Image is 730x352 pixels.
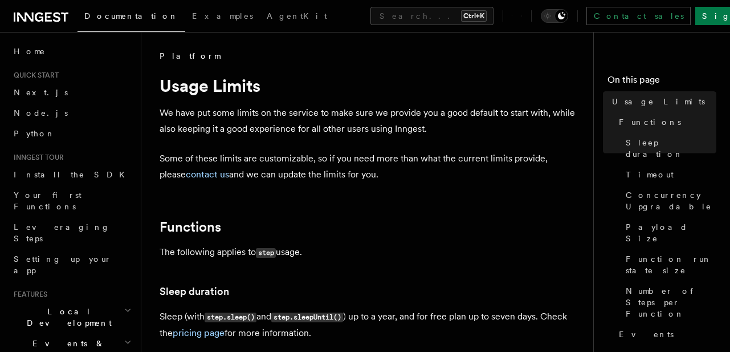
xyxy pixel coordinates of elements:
kbd: Ctrl+K [461,10,487,22]
a: Function run state size [621,249,716,281]
a: Functions [614,112,716,132]
a: contact us [186,169,229,180]
a: Functions [160,219,221,235]
p: The following applies to usage. [160,244,584,261]
a: Setting up your app [9,249,134,281]
a: Timeout [621,164,716,185]
button: Search...Ctrl+K [370,7,494,25]
span: Concurrency Upgradable [626,189,716,212]
a: Documentation [78,3,185,32]
a: AgentKit [260,3,334,31]
span: Install the SDK [14,170,132,179]
a: Install the SDK [9,164,134,185]
a: Examples [185,3,260,31]
a: Next.js [9,82,134,103]
span: Home [14,46,46,57]
span: Setting up your app [14,254,112,275]
a: pricing page [173,327,225,338]
p: Sleep (with and ) up to a year, and for free plan up to seven days. Check the for more information. [160,309,584,341]
span: Sleep duration [626,137,716,160]
span: Inngest tour [9,153,64,162]
span: Events [619,329,674,340]
span: Functions [619,116,681,128]
span: Payload Size [626,221,716,244]
a: Home [9,41,134,62]
span: Platform [160,50,220,62]
a: Python [9,123,134,144]
span: Leveraging Steps [14,222,110,243]
a: Payload Size [621,217,716,249]
code: step.sleep() [205,313,256,322]
a: Contact sales [586,7,691,25]
p: Some of these limits are customizable, so if you need more than what the current limits provide, ... [160,151,584,183]
span: AgentKit [267,11,327,21]
button: Local Development [9,301,134,333]
span: Quick start [9,71,59,80]
code: step [256,248,276,258]
span: Usage Limits [612,96,705,107]
a: Sleep duration [160,284,229,300]
a: Node.js [9,103,134,123]
a: Number of Steps per Function [621,281,716,324]
span: Node.js [14,108,68,118]
span: Function run state size [626,253,716,276]
p: We have put some limits on the service to make sure we provide you a good default to start with, ... [160,105,584,137]
span: Documentation [84,11,178,21]
code: step.sleepUntil() [271,313,343,322]
a: Your first Functions [9,185,134,217]
a: Concurrency Upgradable [621,185,716,217]
a: Leveraging Steps [9,217,134,249]
span: Number of Steps per Function [626,285,716,319]
span: Python [14,129,55,138]
h4: On this page [607,73,716,91]
span: Local Development [9,306,124,329]
span: Timeout [626,169,674,180]
a: Usage Limits [607,91,716,112]
button: Toggle dark mode [541,9,568,23]
span: Your first Functions [14,191,81,211]
a: Events [614,324,716,345]
span: Features [9,290,47,299]
span: Examples [192,11,253,21]
span: Next.js [14,88,68,97]
a: Sleep duration [621,132,716,164]
h1: Usage Limits [160,75,584,96]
